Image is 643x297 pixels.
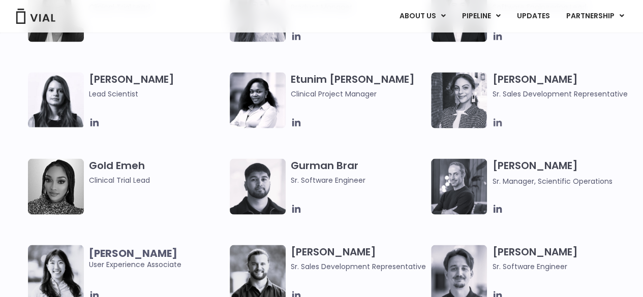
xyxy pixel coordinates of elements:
img: Smiling woman named Gabriella [431,72,487,128]
h3: Gurman Brar [291,158,426,185]
span: Sr. Sales Development Representative [291,260,426,272]
img: A woman wearing a leopard print shirt in a black and white photo. [28,158,84,214]
a: ABOUT USMenu Toggle [391,8,453,25]
img: Headshot of smiling man named Jared [431,158,487,214]
img: Headshot of smiling woman named Elia [28,72,84,127]
span: Sr. Software Engineer [291,174,426,185]
img: Vial Logo [15,9,56,24]
h3: [PERSON_NAME] [492,72,628,99]
a: PARTNERSHIPMenu Toggle [558,8,632,25]
h3: [PERSON_NAME] [291,245,426,272]
a: UPDATES [509,8,558,25]
a: PIPELINEMenu Toggle [454,8,508,25]
span: User Experience Associate [89,247,225,270]
b: [PERSON_NAME] [89,246,177,260]
h3: [PERSON_NAME] [492,245,628,272]
span: Sr. Software Engineer [492,260,628,272]
span: Sr. Manager, Scientific Operations [492,176,612,186]
span: Clinical Trial Lead [89,174,225,185]
h3: Etunim [PERSON_NAME] [291,72,426,99]
img: Image of smiling woman named Etunim [230,72,286,128]
span: Lead Scientist [89,88,225,99]
span: Clinical Project Manager [291,88,426,99]
h3: Gold Emeh [89,158,225,185]
h3: [PERSON_NAME] [89,72,225,99]
span: Sr. Sales Development Representative [492,88,628,99]
h3: [PERSON_NAME] [492,158,628,186]
img: Headshot of smiling of man named Gurman [230,158,286,214]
